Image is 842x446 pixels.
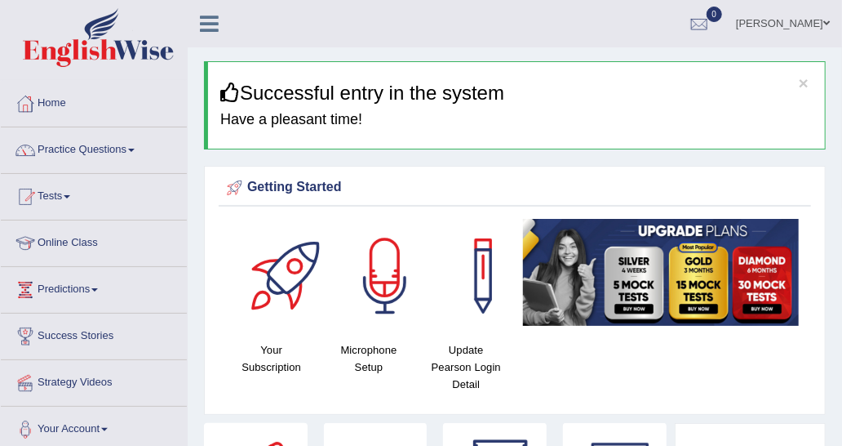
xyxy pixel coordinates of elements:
a: Practice Questions [1,127,187,168]
a: Online Class [1,221,187,261]
div: Getting Started [223,176,807,200]
h4: Have a pleasant time! [220,112,813,128]
h4: Microphone Setup [328,341,409,376]
a: Success Stories [1,314,187,355]
img: small5.jpg [523,219,799,326]
a: Strategy Videos [1,360,187,401]
h4: Update Pearson Login Detail [426,341,507,393]
a: Tests [1,174,187,215]
button: × [799,74,809,91]
h4: Your Subscription [231,341,312,376]
span: 0 [707,7,723,22]
a: Home [1,81,187,122]
h3: Successful entry in the system [220,83,813,104]
a: Predictions [1,267,187,308]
